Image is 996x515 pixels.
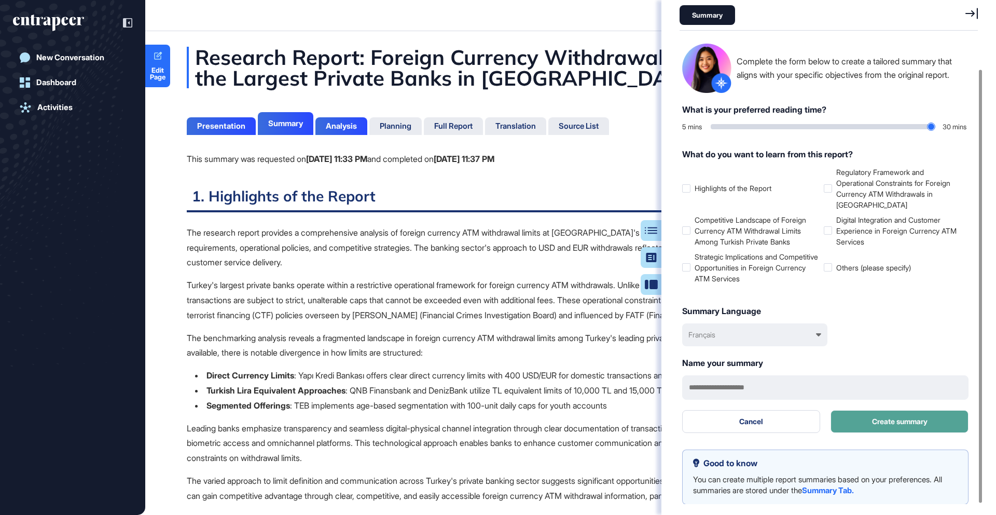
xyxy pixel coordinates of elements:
[831,410,969,433] button: Create summary
[682,148,969,160] div: What do you want to learn from this report?
[13,15,84,31] div: entrapeer-logo
[187,153,494,166] div: This summary was requested on and completed on
[737,55,969,82] div: Complete the form below to create a tailored summary that aligns with your specific objectives fr...
[824,262,961,273] label: Others (please specify)
[36,78,76,87] div: Dashboard
[824,214,961,247] label: Digital Integration and Customer Experience in Foreign Currency ATM Services
[693,474,958,496] div: You can create multiple report summaries based on your preferences. All summaries are stored unde...
[187,225,955,270] p: The research report provides a comprehensive analysis of foreign currency ATM withdrawal limits a...
[206,400,290,411] strong: Segmented Offerings
[145,67,170,80] span: Edit Page
[206,385,345,396] strong: Turkish Lira Equivalent Approaches
[195,383,955,398] li: : QNB Finansbank and DenizBank utilize TL equivalent limits of 10,000 TL and 15,000 TL respectively
[195,398,955,413] li: : TEB implements age-based segmentation with 100-unit daily caps for youth accounts
[682,357,969,369] div: Name your summary
[682,183,820,194] label: Highlights of the Report
[682,410,820,433] button: Cancel
[682,122,703,132] div: 5 mins
[682,103,969,116] div: What is your preferred reading time?
[187,473,955,504] p: The varied approach to limit definition and communication across Turkey's private banking sector ...
[187,331,955,361] p: The benchmarking analysis reveals a fragmented landscape in foreign currency ATM withdrawal limit...
[688,329,715,340] div: Français
[495,121,536,131] div: Translation
[682,251,820,284] label: Strategic Implications and Competitive Opportunities in Foreign Currency ATM Services
[36,53,104,62] div: New Conversation
[187,187,955,212] h2: 1. Highlights of the Report
[187,278,955,322] p: Turkey's largest private banks operate within a restrictive operational framework for foreign cur...
[195,368,955,383] li: : Yapı Kredi Bankası offers clear direct currency limits with 400 USD/EUR for domestic transactio...
[682,214,820,247] label: Competitive Landscape of Foreign Currency ATM Withdrawal Limits Among Turkish Private Banks
[802,485,854,495] a: Summary Tab.
[682,44,731,93] img: reese-medium-with-bg.png
[306,154,367,164] b: [DATE] 11:33 PM
[13,72,132,93] a: Dashboard
[187,47,955,88] div: Research Report: Foreign Currency Withdrawal Limits at Atms of the Largest Private Banks in [GEOG...
[187,421,955,466] p: Leading banks emphasize transparency and seamless digital-physical channel integration through cl...
[943,122,969,132] div: 30 mins
[559,121,599,131] div: Source List
[680,5,735,25] div: Summary
[37,103,73,112] div: Activities
[197,121,245,131] div: Presentation
[206,370,294,381] strong: Direct Currency Limits
[434,154,494,164] b: [DATE] 11:37 PM
[434,121,473,131] div: Full Report
[380,121,411,131] div: Planning
[268,119,303,128] div: Summary
[13,97,132,118] a: Activities
[326,121,357,131] div: Analysis
[693,458,958,468] div: Good to know
[824,167,961,210] label: Regulatory Framework and Operational Constraints for Foreign Currency ATM Withdrawals in [GEOGRAP...
[13,47,132,68] a: New Conversation
[145,45,170,87] a: Edit Page
[682,305,969,317] div: Summary Language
